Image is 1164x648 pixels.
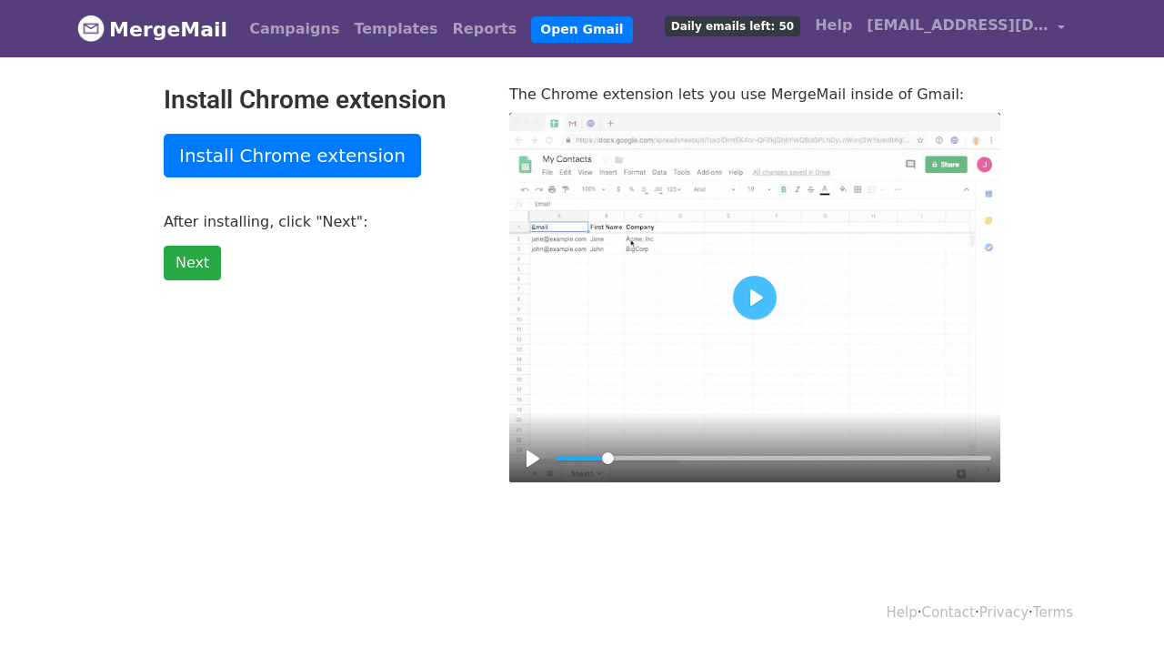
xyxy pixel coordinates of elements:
[557,450,991,467] input: Seek
[346,11,445,47] a: Templates
[1073,561,1164,648] iframe: Chat Widget
[979,604,1029,621] a: Privacy
[77,10,227,48] a: MergeMail
[164,212,482,231] p: After installing, click "Next":
[859,7,1072,50] a: [EMAIL_ADDRESS][DOMAIN_NAME]
[164,246,221,280] a: Next
[164,134,421,177] a: Install Chrome extension
[446,11,525,47] a: Reports
[518,444,547,473] button: Play
[509,85,1000,104] p: The Chrome extension lets you use MergeMail inside of Gmail:
[1033,604,1073,621] a: Terms
[531,16,632,43] a: Open Gmail
[867,15,1049,36] span: [EMAIL_ADDRESS][DOMAIN_NAME]
[164,85,482,116] h2: Install Chrome extension
[733,276,777,319] button: Play
[242,11,346,47] a: Campaigns
[77,15,105,42] img: MergeMail logo
[808,7,859,44] a: Help
[887,604,918,621] a: Help
[657,7,808,44] a: Daily emails left: 50
[665,16,800,36] span: Daily emails left: 50
[922,604,975,621] a: Contact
